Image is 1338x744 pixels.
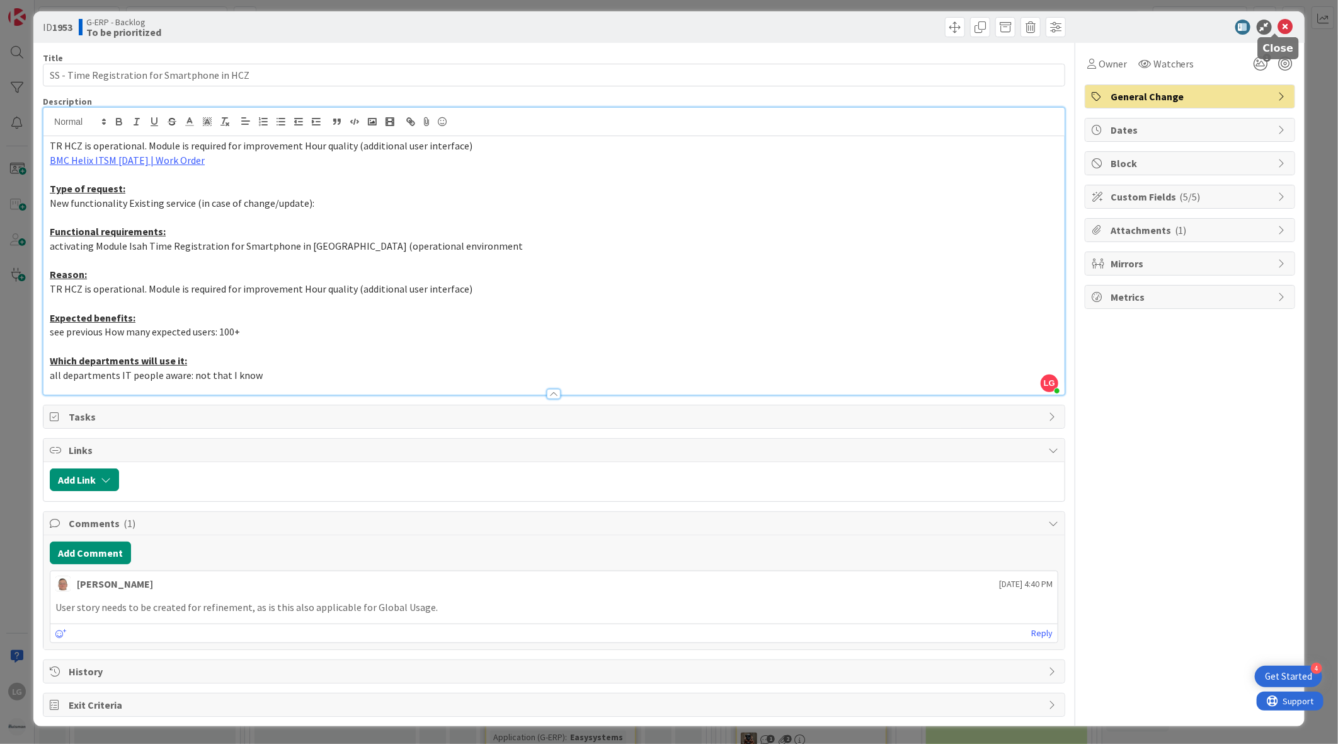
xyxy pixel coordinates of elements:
[1111,289,1272,305] span: Metrics
[1265,670,1312,683] div: Get Started
[50,542,131,564] button: Add Comment
[1099,56,1127,71] span: Owner
[50,240,523,252] span: activating Module Isah Time Registration for Smartphone in [GEOGRAPHIC_DATA] (operational environ...
[50,182,125,195] u: Type of request:
[50,139,472,152] span: TR HCZ is operational. Module is required for improvement Hour quality (additional user interface)
[50,282,472,295] span: TR HCZ is operational. Module is required for improvement Hour quality (additional user interface)
[52,21,72,33] b: 1953
[55,600,1053,615] p: User story needs to be created for refinement, as is this also applicable for Global Usage.
[50,197,314,209] span: New functionality Existing service (in case of change/update):
[1255,666,1322,687] div: Open Get Started checklist, remaining modules: 4
[50,468,119,491] button: Add Link
[69,697,1042,712] span: Exit Criteria
[55,576,71,591] img: lD
[123,517,135,530] span: ( 1 )
[50,268,87,281] u: Reason:
[69,443,1042,458] span: Links
[86,27,161,37] b: To be prioritized
[1111,223,1272,238] span: Attachments
[43,96,92,107] span: Description
[69,409,1042,424] span: Tasks
[999,578,1053,591] span: [DATE] 4:40 PM
[1153,56,1194,71] span: Watchers
[69,516,1042,531] span: Comments
[1111,122,1272,137] span: Dates
[43,64,1065,86] input: type card name here...
[50,354,187,367] u: Which departments will use it:
[43,20,72,35] span: ID
[1111,156,1272,171] span: Block
[1263,42,1294,54] h5: Close
[50,154,205,166] a: BMC Helix ITSM [DATE] | Work Order
[86,17,161,27] span: G-ERP - Backlog
[1180,190,1201,203] span: ( 5/5 )
[1175,224,1187,236] span: ( 1 )
[50,225,166,238] u: Functional requirements:
[69,664,1042,679] span: History
[1111,256,1272,271] span: Mirrors
[26,2,57,17] span: Support
[1031,625,1053,641] a: Reply
[77,576,153,591] div: [PERSON_NAME]
[1311,663,1322,674] div: 4
[1111,89,1272,104] span: General Change
[43,52,63,64] label: Title
[50,311,135,324] u: Expected benefits:
[50,369,263,381] span: all departments IT people aware: not that I know
[50,325,240,338] span: see previous How many expected users: 100+
[1041,375,1058,392] span: LG
[1111,189,1272,204] span: Custom Fields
